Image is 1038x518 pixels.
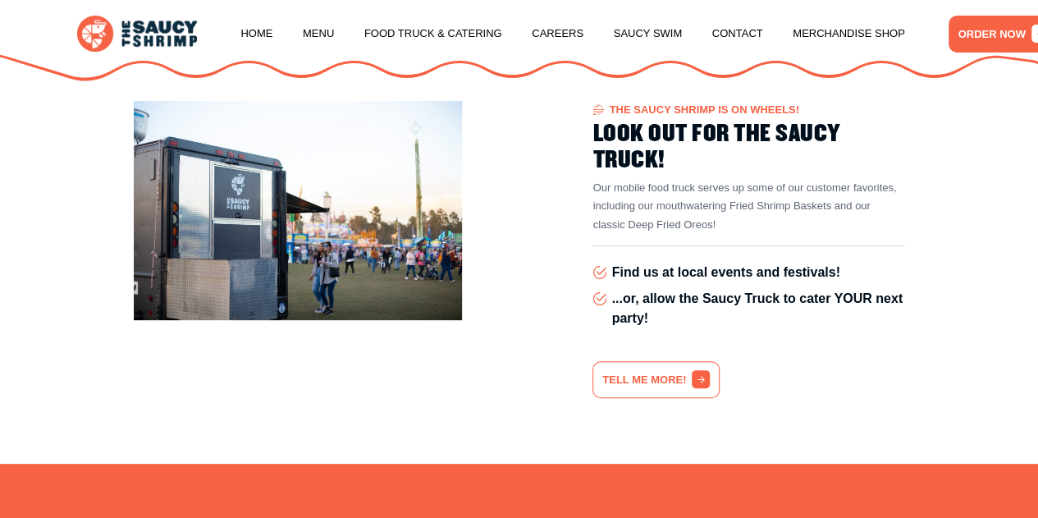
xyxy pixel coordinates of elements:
[592,121,904,174] h2: LOOK OUT FOR THE SAUCY TRUCK!
[134,101,462,320] img: Image
[592,179,904,235] p: Our mobile food truck serves up some of our customer favorites, including our mouthwatering Fried...
[614,2,683,65] a: Saucy Swim
[532,2,583,65] a: Careers
[303,2,334,65] a: Menu
[592,104,798,115] span: The Saucy Shrimp is on wheels!
[240,2,272,65] a: Home
[712,2,763,65] a: Contact
[793,2,905,65] a: Merchandise Shop
[611,263,839,282] span: Find us at local events and festivals!
[611,289,904,328] span: ...or, allow the Saucy Truck to cater YOUR next party!
[592,361,720,398] a: TELL ME MORE!
[364,2,502,65] a: Food Truck & Catering
[77,16,197,52] img: logo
